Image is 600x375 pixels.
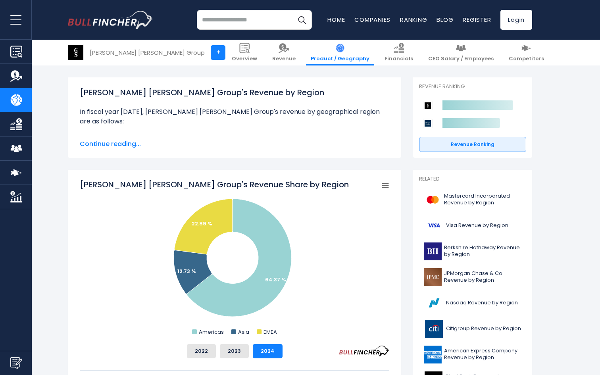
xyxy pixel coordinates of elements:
[80,133,389,142] li: $34.45 B
[504,40,549,65] a: Competitors
[428,56,494,62] span: CEO Salary / Employees
[419,318,526,340] a: Citigroup Revenue by Region
[423,40,498,65] a: CEO Salary / Employees
[424,346,442,363] img: AXP logo
[177,267,196,275] text: 12.73 %
[232,56,257,62] span: Overview
[419,83,526,90] p: Revenue Ranking
[253,344,283,358] button: 2024
[199,328,224,336] text: Americas
[444,270,521,284] span: JPMorgan Chase & Co. Revenue by Region
[327,15,345,24] a: Home
[419,292,526,314] a: Nasdaq Revenue by Region
[354,15,390,24] a: Companies
[272,56,296,62] span: Revenue
[192,220,212,227] text: 22.89 %
[80,179,349,190] tspan: [PERSON_NAME] [PERSON_NAME] Group's Revenue Share by Region
[211,45,225,60] a: +
[80,107,389,126] p: In fiscal year [DATE], [PERSON_NAME] [PERSON_NAME] Group's revenue by geographical region are as ...
[424,294,444,312] img: NDAQ logo
[265,276,286,283] text: 64.37 %
[80,139,389,149] span: Continue reading...
[88,133,120,142] b: Americas:
[68,45,83,60] img: GS logo
[444,193,521,206] span: Mastercard Incorporated Revenue by Region
[419,176,526,183] p: Related
[267,40,300,65] a: Revenue
[90,48,205,57] div: [PERSON_NAME] [PERSON_NAME] Group
[444,244,521,258] span: Berkshire Hathaway Revenue by Region
[424,268,442,286] img: JPM logo
[463,15,491,24] a: Register
[437,15,453,24] a: Blog
[380,40,418,65] a: Financials
[419,189,526,211] a: Mastercard Incorporated Revenue by Region
[424,191,442,209] img: MA logo
[444,348,521,361] span: American Express Company Revenue by Region
[419,240,526,262] a: Berkshire Hathaway Revenue by Region
[263,328,277,336] text: EMEA
[238,328,249,336] text: Asia
[500,10,532,30] a: Login
[446,222,508,229] span: Visa Revenue by Region
[68,11,153,29] a: Go to homepage
[385,56,413,62] span: Financials
[400,15,427,24] a: Ranking
[509,56,544,62] span: Competitors
[187,344,216,358] button: 2022
[424,217,444,235] img: V logo
[306,40,374,65] a: Product / Geography
[419,137,526,152] a: Revenue Ranking
[80,179,389,338] svg: Goldman Sachs Group's Revenue Share by Region
[424,320,444,338] img: C logo
[423,101,433,110] img: Goldman Sachs Group competitors logo
[424,242,442,260] img: BRK-B logo
[80,87,389,98] h1: [PERSON_NAME] [PERSON_NAME] Group's Revenue by Region
[419,266,526,288] a: JPMorgan Chase & Co. Revenue by Region
[68,11,153,29] img: bullfincher logo
[292,10,312,30] button: Search
[419,215,526,237] a: Visa Revenue by Region
[419,344,526,365] a: American Express Company Revenue by Region
[227,40,262,65] a: Overview
[311,56,369,62] span: Product / Geography
[446,325,521,332] span: Citigroup Revenue by Region
[446,300,518,306] span: Nasdaq Revenue by Region
[423,119,433,128] img: Morgan Stanley competitors logo
[220,344,249,358] button: 2023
